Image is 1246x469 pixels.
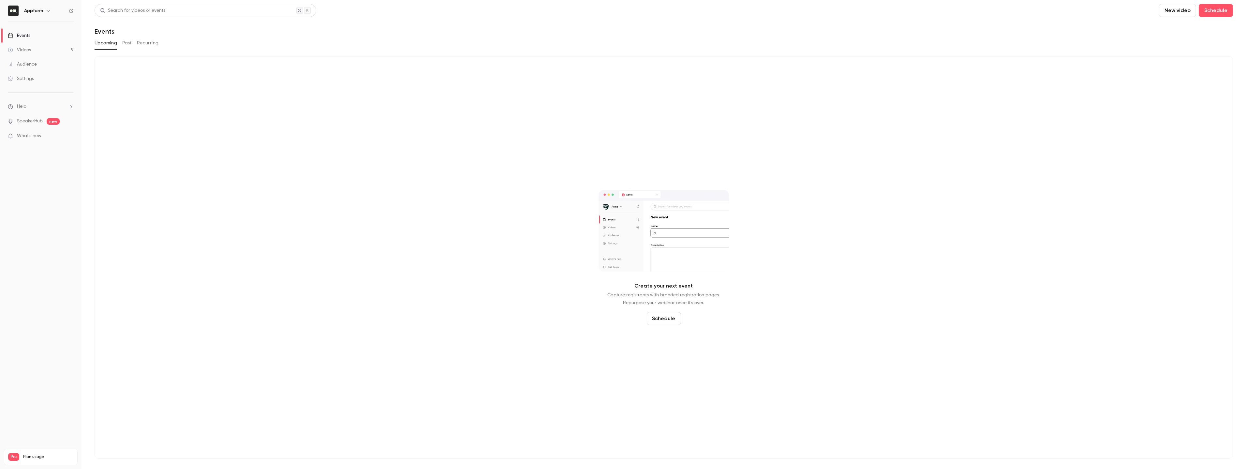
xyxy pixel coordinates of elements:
img: Appfarm [8,6,19,16]
p: Create your next event [635,282,693,290]
div: Search for videos or events [100,7,165,14]
h6: Appfarm [24,8,43,14]
div: Settings [8,75,34,82]
button: Recurring [137,38,159,48]
h1: Events [95,27,114,35]
button: Schedule [1199,4,1233,17]
button: Upcoming [95,38,117,48]
span: new [47,118,60,125]
button: Past [122,38,132,48]
span: Help [17,103,26,110]
p: Capture registrants with branded registration pages. Repurpose your webinar once it's over. [608,291,720,307]
span: What's new [17,133,41,139]
button: Schedule [647,312,681,325]
div: Events [8,32,30,39]
div: Audience [8,61,37,68]
li: help-dropdown-opener [8,103,74,110]
button: New video [1159,4,1196,17]
span: Plan usage [23,454,73,460]
div: Videos [8,47,31,53]
iframe: Noticeable Trigger [66,133,74,139]
span: Pro [8,453,19,461]
a: SpeakerHub [17,118,43,125]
